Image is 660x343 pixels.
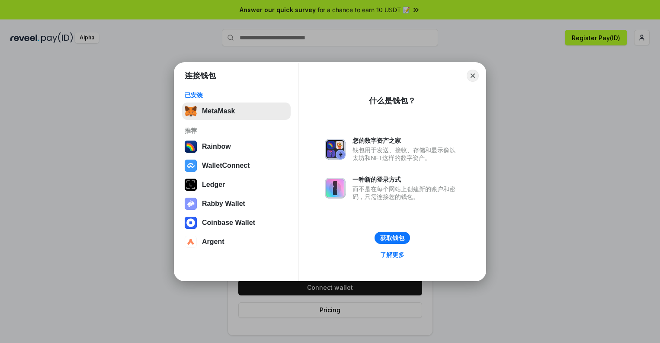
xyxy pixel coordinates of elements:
div: 而不是在每个网站上创建新的账户和密码，只需连接您的钱包。 [352,185,460,201]
img: svg+xml,%3Csvg%20width%3D%22120%22%20height%3D%22120%22%20viewBox%3D%220%200%20120%20120%22%20fil... [185,141,197,153]
button: Rainbow [182,138,291,155]
img: svg+xml,%3Csvg%20width%3D%2228%22%20height%3D%2228%22%20viewBox%3D%220%200%2028%2028%22%20fill%3D... [185,236,197,248]
img: svg+xml,%3Csvg%20fill%3D%22none%22%20height%3D%2233%22%20viewBox%3D%220%200%2035%2033%22%20width%... [185,105,197,117]
div: 什么是钱包？ [369,96,416,106]
div: 获取钱包 [380,234,404,242]
img: svg+xml,%3Csvg%20xmlns%3D%22http%3A%2F%2Fwww.w3.org%2F2000%2Fsvg%22%20fill%3D%22none%22%20viewBox... [185,198,197,210]
div: 一种新的登录方式 [352,176,460,183]
div: Rabby Wallet [202,200,245,208]
div: 推荐 [185,127,288,135]
img: svg+xml,%3Csvg%20xmlns%3D%22http%3A%2F%2Fwww.w3.org%2F2000%2Fsvg%22%20fill%3D%22none%22%20viewBox... [325,139,346,160]
button: 获取钱包 [375,232,410,244]
button: MetaMask [182,103,291,120]
div: 已安装 [185,91,288,99]
img: svg+xml,%3Csvg%20width%3D%2228%22%20height%3D%2228%22%20viewBox%3D%220%200%2028%2028%22%20fill%3D... [185,217,197,229]
button: Argent [182,233,291,250]
div: WalletConnect [202,162,250,170]
div: 了解更多 [380,251,404,259]
button: Coinbase Wallet [182,214,291,231]
div: MetaMask [202,107,235,115]
img: svg+xml,%3Csvg%20width%3D%2228%22%20height%3D%2228%22%20viewBox%3D%220%200%2028%2028%22%20fill%3D... [185,160,197,172]
button: WalletConnect [182,157,291,174]
img: svg+xml,%3Csvg%20xmlns%3D%22http%3A%2F%2Fwww.w3.org%2F2000%2Fsvg%22%20fill%3D%22none%22%20viewBox... [325,178,346,199]
img: svg+xml,%3Csvg%20xmlns%3D%22http%3A%2F%2Fwww.w3.org%2F2000%2Fsvg%22%20width%3D%2228%22%20height%3... [185,179,197,191]
div: 钱包用于发送、接收、存储和显示像以太坊和NFT这样的数字资产。 [352,146,460,162]
div: Ledger [202,181,225,189]
div: Coinbase Wallet [202,219,255,227]
div: Argent [202,238,224,246]
div: 您的数字资产之家 [352,137,460,144]
button: Ledger [182,176,291,193]
h1: 连接钱包 [185,71,216,81]
a: 了解更多 [375,249,410,260]
button: Close [467,70,479,82]
button: Rabby Wallet [182,195,291,212]
div: Rainbow [202,143,231,151]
